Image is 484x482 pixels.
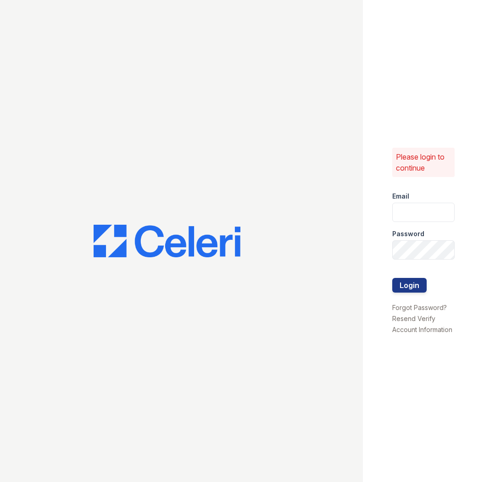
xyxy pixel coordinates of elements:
label: Password [392,229,424,238]
label: Email [392,192,409,201]
a: Resend Verify Account Information [392,315,452,333]
button: Login [392,278,427,293]
p: Please login to continue [396,151,451,173]
a: Forgot Password? [392,304,447,311]
img: CE_Logo_Blue-a8612792a0a2168367f1c8372b55b34899dd931a85d93a1a3d3e32e68fde9ad4.png [94,225,240,258]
